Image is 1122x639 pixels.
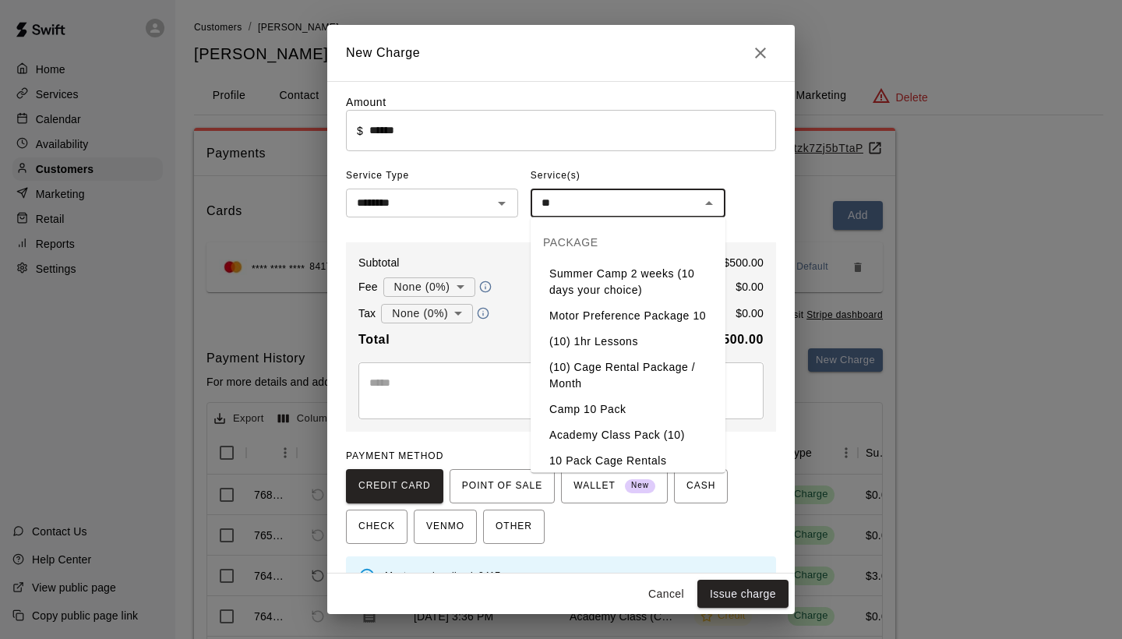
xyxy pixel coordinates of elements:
[674,469,728,503] button: CASH
[531,164,580,189] span: Service(s)
[561,469,668,503] button: WALLET New
[491,192,513,214] button: Open
[385,570,500,581] span: Mastercard ending in 8417
[426,514,464,539] span: VENMO
[496,514,532,539] span: OTHER
[625,475,655,496] span: New
[383,273,475,302] div: None (0%)
[531,329,725,355] li: (10) 1hr Lessons
[346,510,408,544] button: CHECK
[723,255,764,270] p: $ 500.00
[715,333,764,346] b: $ 500.00
[357,123,363,139] p: $
[414,510,477,544] button: VENMO
[358,333,390,346] b: Total
[531,224,725,261] div: PACKAGE
[573,474,655,499] span: WALLET
[450,469,555,503] button: POINT OF SALE
[346,469,443,503] button: CREDIT CARD
[745,37,776,69] button: Close
[531,397,725,422] li: Camp 10 Pack
[686,474,715,499] span: CASH
[698,192,720,214] button: Close
[358,474,431,499] span: CREDIT CARD
[531,261,725,303] li: Summer Camp 2 weeks (10 days your choice)
[346,164,518,189] span: Service Type
[462,474,542,499] span: POINT OF SALE
[531,448,725,474] li: 10 Pack Cage Rentals
[531,422,725,448] li: Academy Class Pack (10)
[531,303,725,329] li: Motor Preference Package 10
[358,305,376,321] p: Tax
[346,450,443,461] span: PAYMENT METHOD
[531,355,725,397] li: (10) Cage Rental Package / Month
[346,96,386,108] label: Amount
[381,299,473,328] div: None (0%)
[736,279,764,295] p: $ 0.00
[358,514,395,539] span: CHECK
[327,25,795,81] h2: New Charge
[358,255,400,270] p: Subtotal
[483,510,545,544] button: OTHER
[697,580,789,609] button: Issue charge
[358,279,378,295] p: Fee
[736,305,764,321] p: $ 0.00
[641,580,691,609] button: Cancel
